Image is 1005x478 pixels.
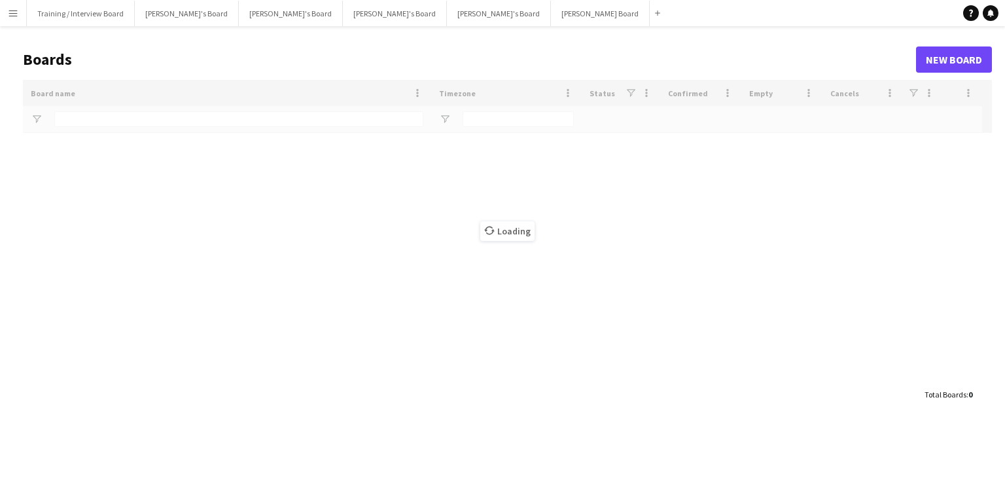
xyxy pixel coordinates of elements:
[239,1,343,26] button: [PERSON_NAME]'s Board
[23,50,916,69] h1: Boards
[343,1,447,26] button: [PERSON_NAME]'s Board
[916,46,992,73] a: New Board
[27,1,135,26] button: Training / Interview Board
[925,390,966,399] span: Total Boards
[480,221,535,241] span: Loading
[447,1,551,26] button: [PERSON_NAME]'s Board
[135,1,239,26] button: [PERSON_NAME]'s Board
[551,1,650,26] button: [PERSON_NAME] Board
[925,382,972,407] div: :
[968,390,972,399] span: 0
